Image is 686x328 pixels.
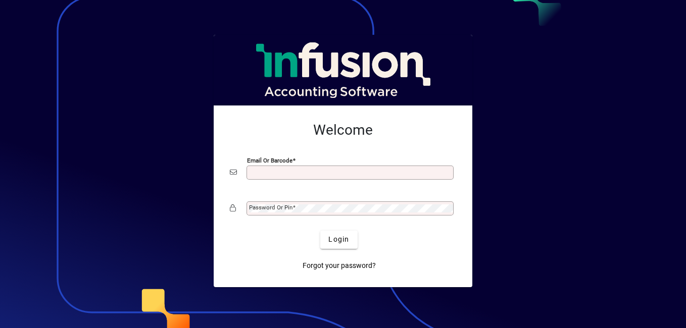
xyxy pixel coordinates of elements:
[247,156,292,163] mat-label: Email or Barcode
[320,231,357,249] button: Login
[249,204,292,211] mat-label: Password or Pin
[328,234,349,245] span: Login
[303,260,376,271] span: Forgot your password?
[299,257,380,275] a: Forgot your password?
[230,122,456,139] h2: Welcome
